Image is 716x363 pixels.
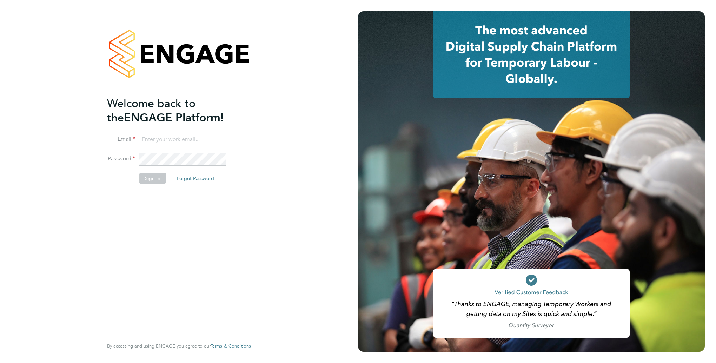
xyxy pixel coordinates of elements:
[107,97,195,125] span: Welcome back to the
[107,136,135,143] label: Email
[107,155,135,163] label: Password
[211,343,251,349] a: Terms & Conditions
[139,173,166,184] button: Sign In
[107,343,251,349] span: By accessing and using ENGAGE you agree to our
[107,96,244,125] h2: ENGAGE Platform!
[139,133,226,146] input: Enter your work email...
[171,173,220,184] button: Forgot Password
